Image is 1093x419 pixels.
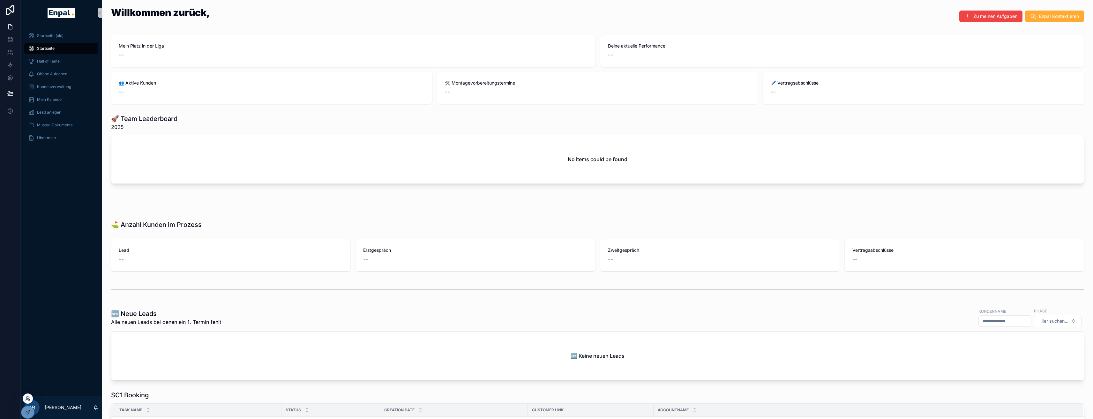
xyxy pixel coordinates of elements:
a: Hall of Fame [24,56,98,67]
span: -- [608,255,613,264]
label: Kundenname [978,308,1006,314]
h1: ⛳ Anzahl Kunden im Prozess [111,220,202,229]
span: -- [119,87,124,96]
span: ⚒️ Montagevorbereitungstermine [445,80,751,86]
span: Startseite [37,46,55,51]
h1: SC1 Booking [111,391,149,400]
a: Über mich [24,132,98,144]
span: -- [445,87,450,96]
span: Zweitgespräch [608,247,832,253]
h2: 🆕 Keine neuen Leads [571,352,625,360]
span: -- [771,87,776,96]
span: 👥 Aktive Kunden [119,80,424,86]
span: Lead anlegen [37,110,61,115]
span: Offene Aufgaben [37,71,67,77]
p: [PERSON_NAME] [45,404,81,411]
span: Lead [119,247,343,253]
span: Mein Kalender [37,97,63,102]
span: Startseite (old) [37,33,64,38]
span: -- [852,255,857,264]
span: Über mich [37,135,56,140]
a: Mein Kalender [24,94,98,105]
a: Offene Aufgaben [24,68,98,80]
span: Creation Date [384,408,415,413]
span: Kundenverwaltung [37,84,71,89]
a: Muster-Dokumente [24,119,98,131]
span: Zu meinen Aufgaben [973,13,1017,19]
span: Status [286,408,301,413]
span: Task Name [119,408,142,413]
a: Lead anlegen [24,107,98,118]
h1: 🚀 Team Leaderboard [111,114,177,123]
button: Select Button [1034,315,1082,327]
button: Enpal Kontaktieren [1025,11,1084,22]
button: Zu meinen Aufgaben [959,11,1022,22]
span: Hall of Fame [37,59,60,64]
span: Customer Link [532,408,564,413]
h2: No items could be found [568,155,627,163]
span: Enpal Kontaktieren [1039,13,1079,19]
span: Vertragsabschlüsse [852,247,1076,253]
img: App logo [48,8,75,18]
span: Mein Platz in der Liga [119,43,588,49]
span: Accountname [658,408,689,413]
div: scrollable content [20,26,102,152]
span: 🖊️ Vertragsabschlüsse [771,80,1076,86]
label: Phase [1034,308,1047,314]
span: -- [363,255,368,264]
a: Kundenverwaltung [24,81,98,93]
span: 2025 [111,123,177,131]
span: Erstgespräch [363,247,587,253]
span: Hier suchen... [1039,318,1068,324]
span: Deine aktuelle Performance [608,43,1077,49]
h1: Willkommen zurück, [111,8,210,17]
span: Alle neuen Leads bei denen ein 1. Termin fehlt [111,318,221,326]
span: -- [119,255,124,264]
span: -- [608,50,613,59]
span: -- [119,50,124,59]
a: Startseite (old) [24,30,98,41]
h1: 🆕 Neue Leads [111,309,221,318]
span: Muster-Dokumente [37,123,73,128]
a: Startseite [24,43,98,54]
